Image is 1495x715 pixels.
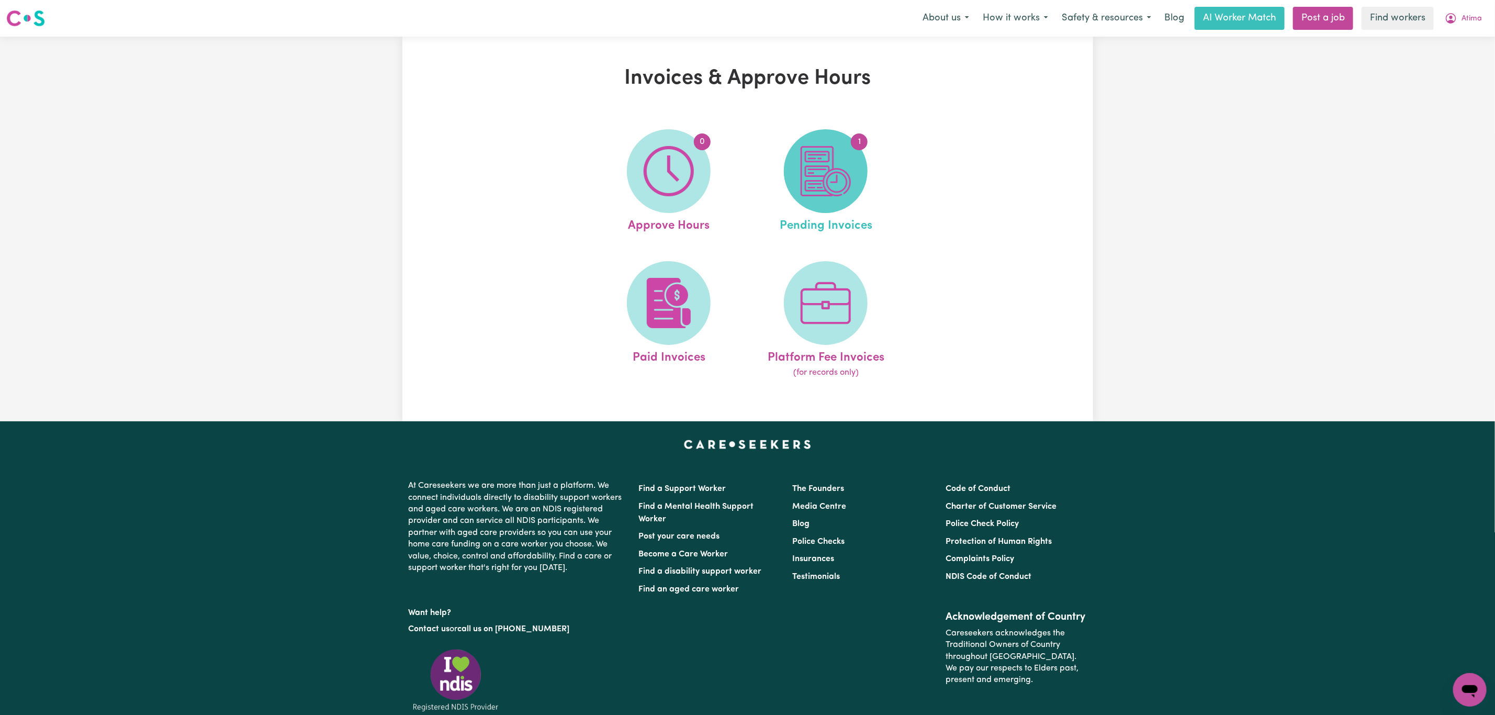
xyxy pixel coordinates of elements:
a: NDIS Code of Conduct [946,573,1031,581]
p: At Careseekers we are more than just a platform. We connect individuals directly to disability su... [409,476,626,578]
button: My Account [1438,7,1489,29]
img: Careseekers logo [6,9,45,28]
button: Safety & resources [1055,7,1158,29]
a: Careseekers logo [6,6,45,30]
button: How it works [976,7,1055,29]
iframe: Button to launch messaging window, conversation in progress [1453,673,1487,707]
h1: Invoices & Approve Hours [524,66,972,91]
a: Blog [792,520,810,528]
a: Post your care needs [639,532,720,541]
a: Become a Care Worker [639,550,728,558]
a: Find a Support Worker [639,485,726,493]
span: Atima [1462,13,1482,25]
h2: Acknowledgement of Country [946,611,1086,623]
a: Code of Conduct [946,485,1010,493]
a: Complaints Policy [946,555,1014,563]
a: Find a disability support worker [639,567,762,576]
a: Contact us [409,625,450,633]
a: Find workers [1362,7,1434,30]
a: Platform Fee Invoices(for records only) [750,261,901,379]
img: Registered NDIS provider [409,647,503,713]
a: Pending Invoices [750,129,901,235]
span: Approve Hours [628,213,710,235]
a: Police Checks [792,538,845,546]
p: or [409,619,626,639]
span: Pending Invoices [780,213,872,235]
a: Insurances [792,555,834,563]
a: Careseekers home page [684,440,811,449]
a: The Founders [792,485,844,493]
a: Find an aged care worker [639,585,739,594]
span: Paid Invoices [633,345,705,367]
a: Post a job [1293,7,1353,30]
a: Protection of Human Rights [946,538,1052,546]
p: Careseekers acknowledges the Traditional Owners of Country throughout [GEOGRAPHIC_DATA]. We pay o... [946,623,1086,690]
a: Blog [1158,7,1190,30]
span: (for records only) [793,366,859,379]
a: Testimonials [792,573,840,581]
a: Media Centre [792,502,846,511]
p: Want help? [409,603,626,619]
span: 1 [851,133,868,150]
a: Paid Invoices [593,261,744,379]
a: AI Worker Match [1195,7,1285,30]
a: Approve Hours [593,129,744,235]
button: About us [916,7,976,29]
a: call us on [PHONE_NUMBER] [458,625,570,633]
a: Find a Mental Health Support Worker [639,502,754,523]
span: 0 [694,133,711,150]
a: Police Check Policy [946,520,1019,528]
a: Charter of Customer Service [946,502,1056,511]
span: Platform Fee Invoices [768,345,884,367]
